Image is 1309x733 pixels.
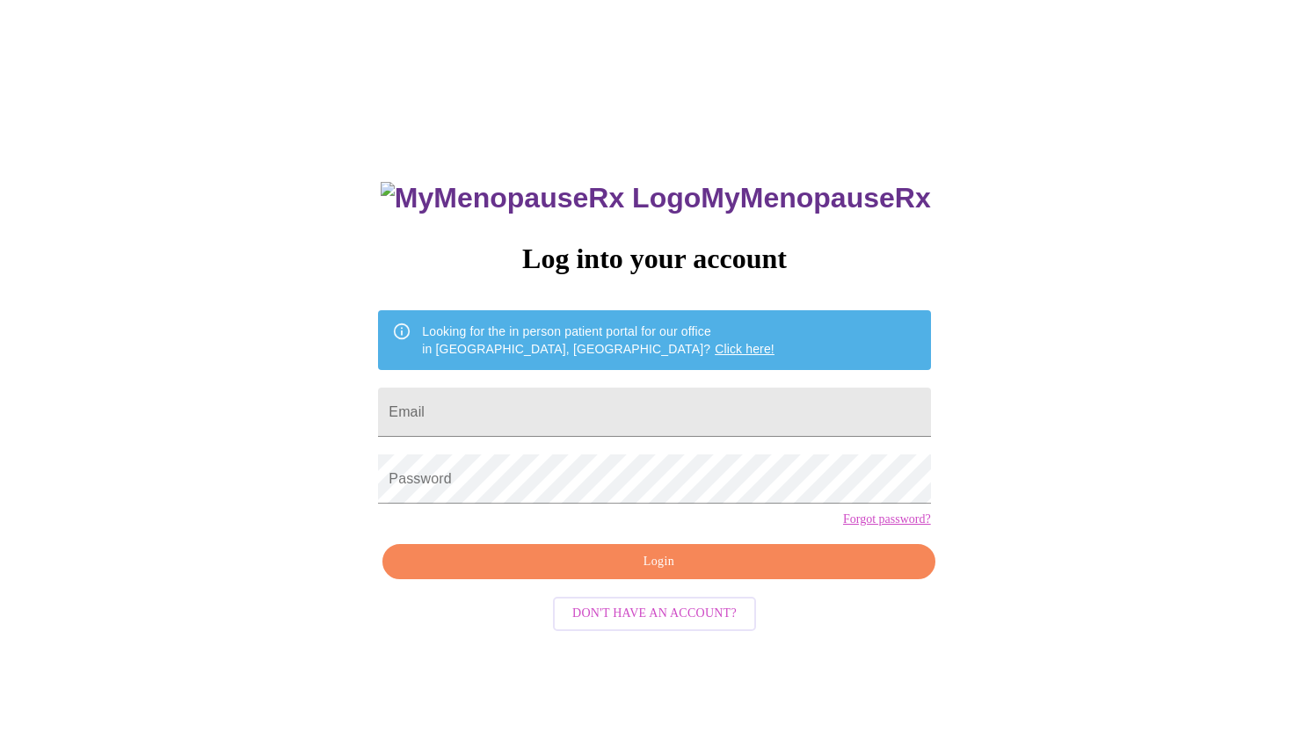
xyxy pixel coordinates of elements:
h3: Log into your account [378,243,930,275]
button: Don't have an account? [553,597,756,631]
a: Click here! [715,342,774,356]
div: Looking for the in person patient portal for our office in [GEOGRAPHIC_DATA], [GEOGRAPHIC_DATA]? [422,316,774,365]
img: MyMenopauseRx Logo [381,182,701,214]
button: Login [382,544,934,580]
span: Don't have an account? [572,603,737,625]
h3: MyMenopauseRx [381,182,931,214]
a: Don't have an account? [549,605,760,620]
a: Forgot password? [843,512,931,526]
span: Login [403,551,914,573]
